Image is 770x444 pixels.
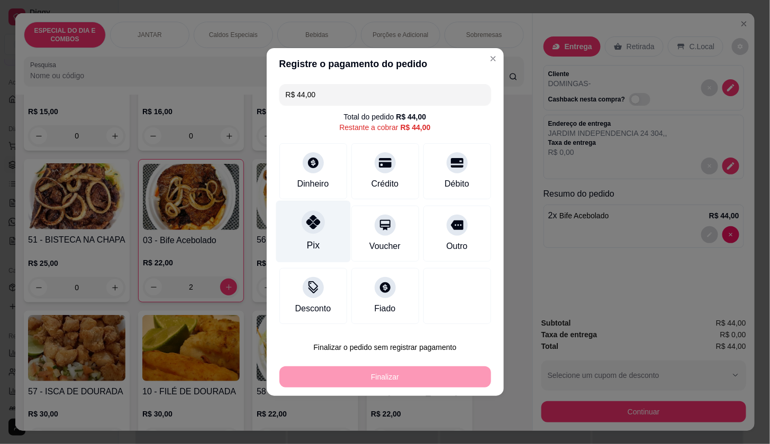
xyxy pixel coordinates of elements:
div: Voucher [369,240,401,253]
button: Close [485,50,502,67]
div: R$ 44,00 [401,122,431,133]
div: Pix [306,238,319,252]
div: R$ 44,00 [396,112,427,122]
div: Débito [445,178,469,190]
div: Desconto [295,302,331,315]
input: Ex.: hambúrguer de cordeiro [286,84,485,105]
div: Total do pedido [344,112,427,122]
button: Finalizar o pedido sem registrar pagamento [279,337,491,358]
header: Registre o pagamento do pedido [267,48,504,80]
div: Fiado [374,302,395,315]
div: Crédito [372,178,399,190]
div: Outro [446,240,467,253]
div: Restante a cobrar [339,122,430,133]
div: Dinheiro [297,178,329,190]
